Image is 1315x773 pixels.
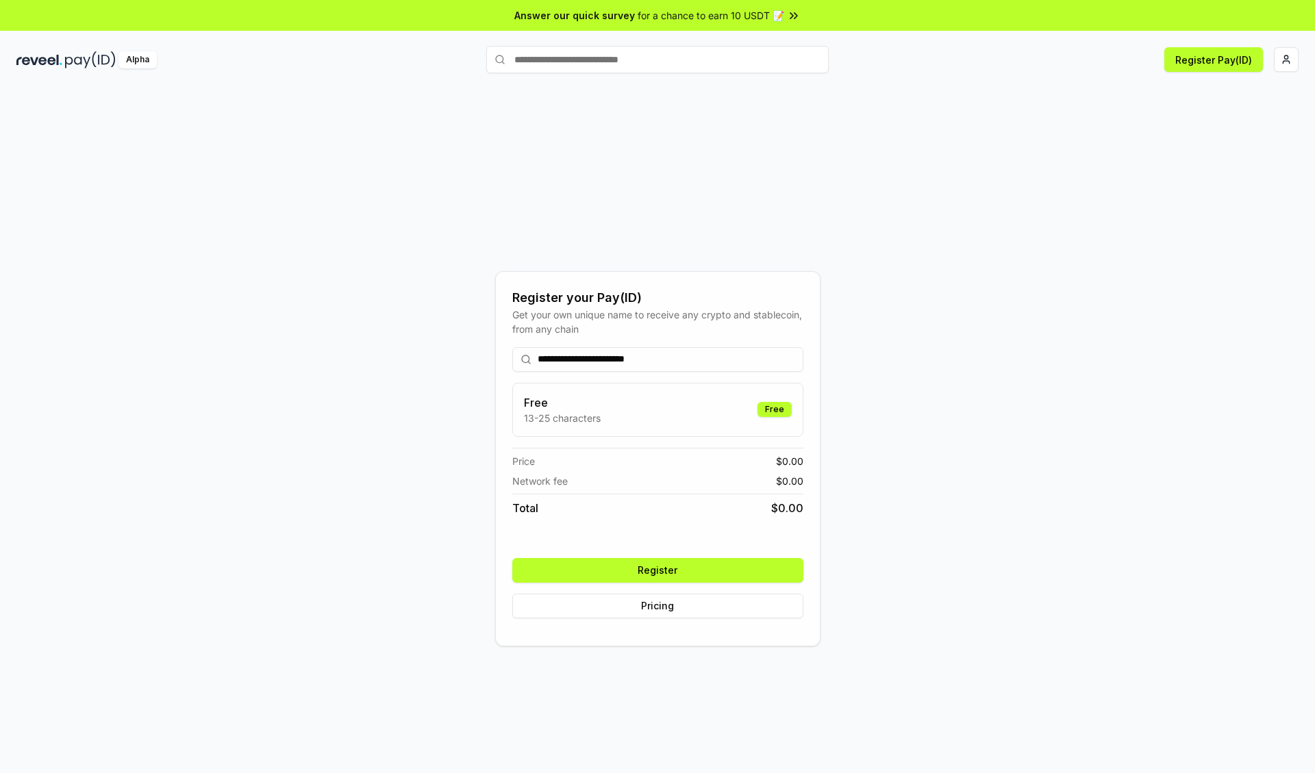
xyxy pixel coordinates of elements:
[512,307,803,336] div: Get your own unique name to receive any crypto and stablecoin, from any chain
[771,500,803,516] span: $ 0.00
[638,8,784,23] span: for a chance to earn 10 USDT 📝
[512,474,568,488] span: Network fee
[512,594,803,618] button: Pricing
[514,8,635,23] span: Answer our quick survey
[776,474,803,488] span: $ 0.00
[512,500,538,516] span: Total
[16,51,62,68] img: reveel_dark
[512,288,803,307] div: Register your Pay(ID)
[512,454,535,468] span: Price
[757,402,792,417] div: Free
[524,394,601,411] h3: Free
[1164,47,1263,72] button: Register Pay(ID)
[776,454,803,468] span: $ 0.00
[65,51,116,68] img: pay_id
[512,558,803,583] button: Register
[118,51,157,68] div: Alpha
[524,411,601,425] p: 13-25 characters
